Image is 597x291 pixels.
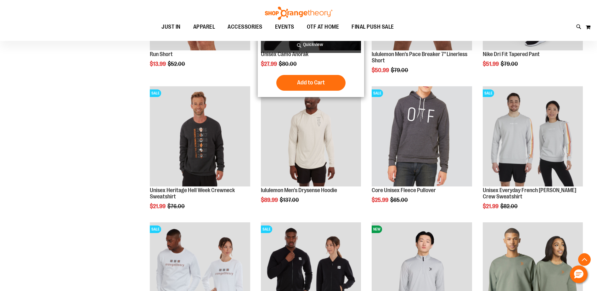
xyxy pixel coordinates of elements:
span: Add to Cart [297,79,325,86]
button: Hello, have a question? Let’s chat. [570,265,588,283]
a: Product image for Core Unisex Fleece PulloverSALE [372,86,472,187]
a: FINAL PUSH SALE [345,20,400,34]
span: SALE [261,225,272,233]
a: APPAREL [187,20,222,34]
div: product [480,83,586,225]
span: $50.99 [372,67,390,73]
span: OTF AT HOME [307,20,339,34]
a: Run Short [150,51,173,57]
a: Core Unisex Fleece Pullover [372,187,436,193]
a: Product image for Unisex Heritage Hell Week Crewneck SweatshirtSALE [150,86,250,187]
span: $52.00 [168,61,186,67]
button: Add to Cart [276,75,346,91]
span: $82.00 [500,203,519,209]
span: $25.99 [372,197,389,203]
img: Product image for lululemon Mens Drysense Hoodie Bone [261,86,361,186]
a: EVENTS [269,20,301,34]
a: Quickview [261,36,361,53]
span: SALE [150,89,161,97]
span: $79.00 [501,61,519,67]
span: $65.00 [390,197,409,203]
span: $13.99 [150,61,167,67]
div: product [147,83,253,225]
span: SALE [372,89,383,97]
a: lululemon Men's Pace Breaker 7" Linerless Short [372,51,467,64]
a: JUST IN [155,20,187,34]
span: ACCESSORIES [228,20,262,34]
span: $76.00 [167,203,186,209]
div: product [369,83,475,219]
span: JUST IN [161,20,181,34]
img: Shop Orangetheory [264,7,333,20]
a: Nike Dri Fit Tapered Pant [483,51,540,57]
a: Unisex Camo Anorak [261,51,308,57]
span: $79.00 [391,67,409,73]
div: product [258,83,364,219]
span: $21.99 [150,203,166,209]
img: Product image for Unisex Everyday French Terry Crew Sweatshirt [483,86,583,186]
span: FINAL PUSH SALE [352,20,394,34]
button: Back To Top [578,253,591,266]
span: $89.99 [261,197,279,203]
span: $80.00 [279,61,298,67]
a: lululemon Men's Drysense Hoodie [261,187,337,193]
span: NEW [372,225,382,233]
a: ACCESSORIES [221,20,269,34]
a: Unisex Heritage Hell Week Crewneck Sweatshirt [150,187,235,200]
a: Product image for Unisex Everyday French Terry Crew SweatshirtSALE [483,86,583,187]
span: $137.00 [280,197,300,203]
a: Product image for lululemon Mens Drysense Hoodie BoneSALE [261,86,361,187]
span: $21.99 [483,203,499,209]
img: Product image for Unisex Heritage Hell Week Crewneck Sweatshirt [150,86,250,186]
span: $27.99 [261,61,278,67]
span: EVENTS [275,20,294,34]
span: SALE [483,89,494,97]
a: OTF AT HOME [301,20,346,34]
span: SALE [150,225,161,233]
span: $51.99 [483,61,500,67]
img: Product image for Core Unisex Fleece Pullover [372,86,472,186]
span: APPAREL [193,20,215,34]
a: Unisex Everyday French [PERSON_NAME] Crew Sweatshirt [483,187,576,200]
